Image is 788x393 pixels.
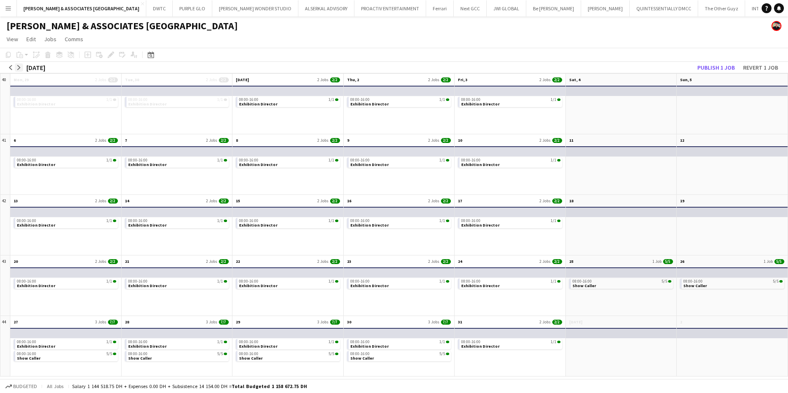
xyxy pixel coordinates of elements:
[113,98,116,101] span: 1/1
[26,63,45,72] div: [DATE]
[461,283,500,288] span: Exhibition Director
[128,162,167,167] span: Exhibition Director
[232,383,307,389] span: Total Budgeted 1 158 672.75 DH
[328,340,334,344] span: 1/1
[106,98,112,102] span: 1/1
[330,320,340,325] span: 7/7
[224,341,227,343] span: 1/1
[239,356,263,361] span: Show Caller
[108,259,118,264] span: 2/2
[125,319,129,325] span: 28
[347,319,351,325] span: 30
[350,222,389,228] span: Exhibition Director
[298,0,354,16] button: ALSERKAL ADVISORY
[350,279,370,283] span: 08:00-16:00
[236,138,238,143] span: 8
[0,134,10,195] div: 41
[441,138,451,143] span: 2/2
[108,138,118,143] span: 2/2
[95,77,106,82] span: 2 Jobs
[0,195,10,255] div: 42
[217,340,223,344] span: 1/1
[206,319,217,325] span: 3 Jobs
[128,352,148,356] span: 08:00-16:00
[106,158,112,162] span: 1/1
[219,320,229,325] span: 7/7
[328,279,334,283] span: 1/1
[446,341,449,343] span: 1/1
[572,279,592,283] span: 08:00-16:00
[461,158,481,162] span: 08:00-16:00
[125,259,129,264] span: 21
[630,0,698,16] button: QUINTESSENTIALLY DMCC
[113,353,116,355] span: 5/5
[17,279,36,283] span: 08:00-16:00
[458,259,462,264] span: 24
[774,259,784,264] span: 5/5
[128,279,148,283] span: 08:00-16:00
[461,340,481,344] span: 08:00-16:00
[330,138,340,143] span: 2/2
[740,62,781,73] button: Revert 1 job
[95,259,106,264] span: 2 Jobs
[224,159,227,161] span: 1/1
[552,138,562,143] span: 2/2
[3,34,21,44] a: View
[26,35,36,43] span: Edit
[0,255,10,316] div: 43
[128,222,167,228] span: Exhibition Director
[14,77,28,82] span: Mon, 29
[461,344,500,349] span: Exhibition Director
[108,199,118,204] span: 2/2
[461,162,500,167] span: Exhibition Director
[764,259,773,264] span: 1 Job
[441,77,451,82] span: 2/2
[428,319,439,325] span: 3 Jobs
[128,340,148,344] span: 08:00-16:00
[125,77,139,82] span: Tue, 30
[773,279,779,283] span: 5/5
[446,280,449,283] span: 1/1
[551,219,556,223] span: 1/1
[128,98,148,102] span: 08:00-16:00
[350,340,370,344] span: 08:00-16:00
[0,74,10,134] div: 40
[441,199,451,204] span: 2/2
[44,35,56,43] span: Jobs
[569,259,573,264] span: 25
[173,0,212,16] button: PURPLE GLO
[551,158,556,162] span: 1/1
[106,340,112,344] span: 1/1
[17,283,55,288] span: Exhibition Director
[61,34,87,44] a: Comms
[350,219,370,223] span: 08:00-16:00
[17,340,36,344] span: 08:00-16:00
[350,356,374,361] span: Show Caller
[426,0,454,16] button: Ferrari
[206,77,217,82] span: 2 Jobs
[239,101,277,107] span: Exhibition Director
[106,279,112,283] span: 1/1
[217,98,223,102] span: 1/1
[680,259,684,264] span: 26
[17,0,146,16] button: [PERSON_NAME] & ASSOCIATES [GEOGRAPHIC_DATA]
[779,280,783,283] span: 5/5
[668,280,671,283] span: 5/5
[239,340,258,344] span: 08:00-16:00
[350,98,370,102] span: 08:00-16:00
[569,319,582,325] span: [DATE]
[219,199,229,204] span: 2/2
[350,344,389,349] span: Exhibition Director
[569,198,573,204] span: 18
[694,62,738,73] button: Publish 1 job
[317,198,328,204] span: 2 Jobs
[428,77,439,82] span: 2 Jobs
[539,259,551,264] span: 2 Jobs
[330,259,340,264] span: 2/2
[128,158,148,162] span: 08:00-16:00
[557,341,561,343] span: 1/1
[461,219,481,223] span: 08:00-16:00
[17,222,55,228] span: Exhibition Director
[317,77,328,82] span: 2 Jobs
[347,138,349,143] span: 9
